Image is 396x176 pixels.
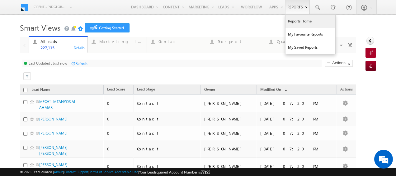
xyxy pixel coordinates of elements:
div: 0 [107,130,131,136]
a: About [54,170,63,174]
a: [PERSON_NAME] [PERSON_NAME] [39,162,68,173]
a: Acceptable Use [115,170,138,174]
div: [PERSON_NAME] [204,100,254,106]
a: My Favourite Reports [285,28,335,41]
span: © 2025 LeadSquared | | | | | [20,169,210,175]
div: Contact [158,39,202,44]
a: My Saved Reports [285,41,335,54]
div: [DATE] 07:20 PM [260,164,334,169]
a: [PERSON_NAME] [39,131,68,135]
div: ... [277,45,320,50]
span: Lead Score [107,87,125,91]
span: (sorted descending) [282,87,287,92]
div: 0 [107,164,131,169]
input: Check all records [23,88,27,92]
div: Contact [137,164,198,169]
div: ... [158,45,202,50]
a: Terms of Service [89,170,114,174]
div: Contact [137,130,198,136]
span: Modified On [260,87,281,92]
div: [PERSON_NAME] [204,146,254,152]
div: Contact [137,146,198,152]
span: Actions [337,86,356,94]
div: Marketing Leads [99,39,143,44]
a: MECHIL MTANYOS AL AHMAR [39,99,76,110]
div: Refresh [75,61,87,66]
span: 77195 [201,170,210,174]
a: Lead Score [104,86,128,94]
div: Contact [137,116,198,122]
a: Marketing Leads... [87,37,147,53]
a: Qualified... [265,37,324,53]
span: Lead Stage [137,87,155,91]
div: 0 [107,116,131,122]
div: 0 [107,100,131,106]
a: [PERSON_NAME] [39,117,68,121]
div: Details [73,45,85,50]
a: All Leads227,115Details [29,36,88,53]
a: Prospect... [206,37,265,53]
div: 227,115 [40,45,84,50]
div: Contact [137,100,198,106]
div: Prospect [218,39,261,44]
a: Contact Support [64,170,88,174]
div: 0 [107,146,131,152]
div: All Leads [40,39,84,44]
span: Owner [204,87,215,92]
a: Getting Started [85,23,130,32]
span: Client - indglobal2 (77195) [34,4,66,10]
div: [DATE] 07:20 PM [260,130,334,136]
a: Modified On (sorted descending) [257,86,290,94]
div: [DATE] 07:20 PM [260,116,334,122]
div: [PERSON_NAME] [204,130,254,136]
div: Qualified [277,39,320,44]
div: [DATE] 07:20 PM [260,146,334,152]
div: ... [218,45,261,50]
div: [PERSON_NAME] [204,116,254,122]
a: Reports Home [285,15,335,28]
a: Contact... [147,37,206,53]
a: Lead Stage [134,86,158,94]
a: Lead Name [28,86,53,94]
span: Your Leadsquared Account Number is [139,170,210,174]
div: [PERSON_NAME] [204,164,254,169]
span: Smart Views [20,22,60,32]
div: ... [99,45,143,50]
a: [PERSON_NAME] [PERSON_NAME] [39,145,68,156]
div: Last Updated : Just now [29,61,67,66]
div: [DATE] 07:20 PM [260,100,334,106]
